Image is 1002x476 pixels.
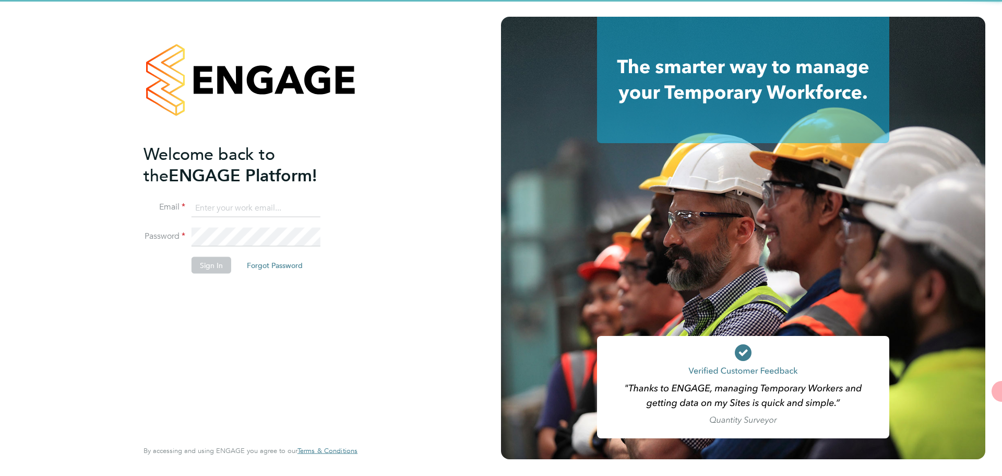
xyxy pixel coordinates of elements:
button: Sign In [192,257,231,274]
span: Welcome back to the [144,144,275,185]
h2: ENGAGE Platform! [144,143,347,186]
button: Forgot Password [238,257,311,274]
input: Enter your work email... [192,199,320,217]
label: Email [144,202,185,213]
label: Password [144,231,185,242]
a: Terms & Conditions [297,447,357,455]
span: By accessing and using ENGAGE you agree to our [144,446,357,455]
